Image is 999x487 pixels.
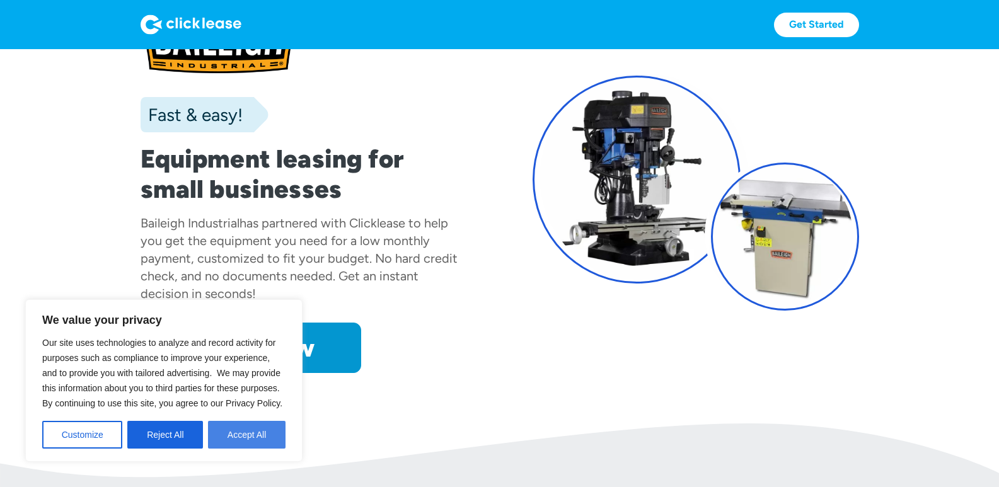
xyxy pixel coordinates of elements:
div: has partnered with Clicklease to help you get the equipment you need for a low monthly payment, c... [141,215,458,301]
button: Accept All [208,421,286,449]
button: Reject All [127,421,203,449]
button: Customize [42,421,122,449]
h1: Equipment leasing for small businesses [141,144,467,204]
div: We value your privacy [25,299,303,462]
a: Get Started [774,13,859,37]
p: We value your privacy [42,312,286,328]
img: Logo [141,14,241,35]
div: Fast & easy! [141,102,243,127]
span: Our site uses technologies to analyze and record activity for purposes such as compliance to impr... [42,338,282,408]
div: Baileigh Industrial [141,215,240,231]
